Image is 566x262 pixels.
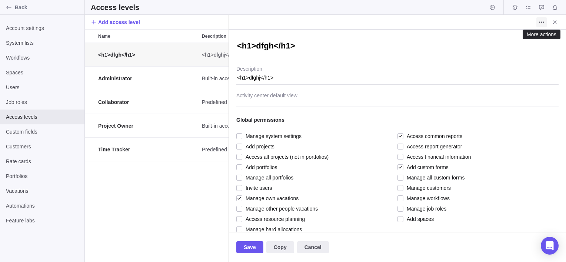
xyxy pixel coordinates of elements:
div: Manage all custom forms [397,172,555,183]
span: Feature labs [6,217,79,224]
span: Built-in access level. Users with this access level have full access to all projects and system s... [202,75,421,82]
span: Save [244,243,256,252]
span: Account settings [6,24,79,32]
div: Description [199,138,421,161]
div: Manage hard allocations [236,224,394,235]
span: Manage other people vacations [242,204,318,214]
a: My assignments [523,6,533,11]
div: Invite users [236,183,394,193]
div: Add spaces [397,214,555,224]
span: Cancel [297,241,329,253]
div: Predefined access level. Users with this access level can create new activities and edit own assi... [199,90,421,114]
span: Administrator [98,75,132,82]
span: Manage customers [403,183,451,193]
textarea: <h1>dfgh</h1> [236,40,559,53]
span: Copy [274,243,287,252]
span: Manage own vacations [242,193,299,204]
span: Description [202,33,226,40]
span: Manage all custom forms [403,172,465,183]
div: Description [199,114,421,138]
span: Add access level [91,17,140,27]
h2: Access levels [91,2,139,13]
span: Automations [6,202,79,209]
div: Add custom forms [397,162,555,172]
span: Workflows [6,54,79,61]
span: Project Owner [98,122,133,130]
div: <h1>dfghj</h1> [199,43,421,66]
span: Copy [266,241,294,253]
span: Close [550,17,560,27]
div: Time Tracker [95,138,199,161]
a: Notifications [550,6,560,11]
div: Name [95,90,199,114]
div: Name [95,67,199,90]
div: Manage system settings [236,131,394,141]
span: More actions [536,17,547,27]
div: Access report generator [397,141,555,152]
span: Job roles [6,98,79,106]
div: Manage workflows [397,193,555,204]
span: Add access level [98,19,140,26]
div: Name [95,138,199,161]
span: <h1>dfghj</h1> [202,51,238,58]
span: Name [98,33,110,40]
span: Rate cards [6,158,79,165]
span: Access report generator [403,141,462,152]
div: Name [95,114,199,138]
span: Predefined access level. Users with this access level can create new activities and edit own assi... [202,98,421,106]
span: Manage all portfolios [242,172,293,183]
span: Manage job roles [403,204,446,214]
div: Name [95,43,199,67]
span: Access common reports [403,131,462,141]
div: Global permissions [236,107,559,131]
div: Access resource planning [236,214,394,224]
span: Customers [6,143,79,150]
span: Custom fields [6,128,79,135]
div: Add portfolios [236,162,394,172]
span: Invite users [242,183,272,193]
div: Manage own vacations [236,193,394,204]
span: Collaborator [98,98,129,106]
div: Administrator [95,67,199,90]
div: <h1>dfgh</h1> [95,43,199,66]
span: Approval requests [536,2,547,13]
a: Time logs [510,6,520,11]
span: Save [236,241,263,253]
span: Add projects [242,141,274,152]
span: Time Tracker [98,146,130,153]
span: Manage system settings [242,131,302,141]
div: Open Intercom Messenger [541,237,559,255]
span: Access resource planning [242,214,305,224]
div: Manage job roles [397,204,555,214]
span: Start timer [487,2,497,13]
span: Manage workflows [403,193,450,204]
textarea: Description [236,66,559,85]
span: Back [15,4,81,11]
div: Description [199,43,421,67]
span: Add spaces [403,214,434,224]
span: <h1>dfgh</h1> [98,51,135,58]
div: Manage other people vacations [236,204,394,214]
span: Predefined access level. Users with this access level can access/view own activities and edit own... [202,146,421,153]
div: Access financial information [397,152,555,162]
div: Collaborator [95,90,199,114]
a: Approval requests [536,6,547,11]
span: Manage hard allocations [242,224,302,235]
div: Description [199,67,421,90]
span: Add portfolios [242,162,277,172]
div: Manage customers [397,183,555,193]
div: Access common reports [397,131,555,141]
div: Access all projects (not in portfolios) [236,152,394,162]
div: Description [199,90,421,114]
span: Access financial information [403,152,471,162]
div: Predefined access level. Users with this access level can access/view own activities and edit own... [199,138,421,161]
div: Project Owner [95,114,199,137]
div: grid [85,43,229,262]
span: Portfolios [6,172,79,180]
span: Vacations [6,187,79,195]
span: Notifications [550,2,560,13]
div: Add projects [236,141,394,152]
span: Built-in access level. Users with this access level can create new projects with full access to t... [202,122,421,130]
span: Access levels [6,113,79,121]
div: Name [95,30,199,43]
